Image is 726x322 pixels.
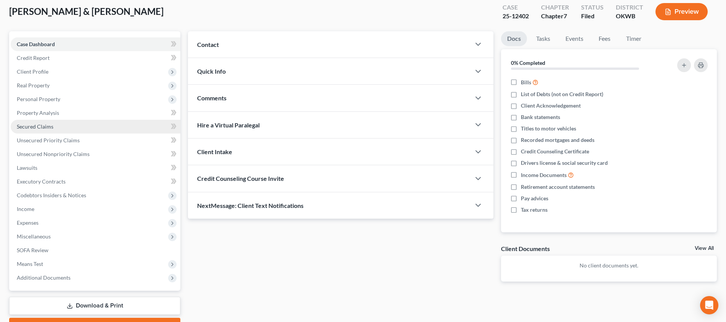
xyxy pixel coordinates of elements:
[17,151,90,157] span: Unsecured Nonpriority Claims
[17,109,59,116] span: Property Analysis
[17,274,71,281] span: Additional Documents
[17,137,80,143] span: Unsecured Priority Claims
[521,148,589,155] span: Credit Counseling Certificate
[593,31,617,46] a: Fees
[17,247,48,253] span: SOFA Review
[17,261,43,267] span: Means Test
[541,12,569,21] div: Chapter
[521,90,603,98] span: List of Debts (not on Credit Report)
[581,12,604,21] div: Filed
[695,246,714,251] a: View All
[17,206,34,212] span: Income
[17,219,39,226] span: Expenses
[541,3,569,12] div: Chapter
[521,159,608,167] span: Drivers license & social security card
[620,31,647,46] a: Timer
[501,245,550,253] div: Client Documents
[507,262,711,269] p: No client documents yet.
[11,175,180,188] a: Executory Contracts
[197,121,260,129] span: Hire a Virtual Paralegal
[11,120,180,134] a: Secured Claims
[530,31,556,46] a: Tasks
[511,60,545,66] strong: 0% Completed
[11,147,180,161] a: Unsecured Nonpriority Claims
[17,164,37,171] span: Lawsuits
[11,106,180,120] a: Property Analysis
[616,3,643,12] div: District
[17,192,86,198] span: Codebtors Insiders & Notices
[521,183,595,191] span: Retirement account statements
[197,41,219,48] span: Contact
[503,3,529,12] div: Case
[11,161,180,175] a: Lawsuits
[521,136,594,144] span: Recorded mortgages and deeds
[655,3,708,20] button: Preview
[501,31,527,46] a: Docs
[700,296,718,314] div: Open Intercom Messenger
[17,233,51,240] span: Miscellaneous
[197,148,232,155] span: Client Intake
[521,195,548,202] span: Pay advices
[17,68,48,75] span: Client Profile
[11,134,180,147] a: Unsecured Priority Claims
[503,12,529,21] div: 25-12402
[197,68,226,75] span: Quick Info
[581,3,604,12] div: Status
[11,51,180,65] a: Credit Report
[9,297,180,315] a: Download & Print
[11,243,180,257] a: SOFA Review
[17,178,66,185] span: Executory Contracts
[11,37,180,51] a: Case Dashboard
[17,123,53,130] span: Secured Claims
[559,31,589,46] a: Events
[521,79,531,86] span: Bills
[521,113,560,121] span: Bank statements
[17,96,60,102] span: Personal Property
[17,55,50,61] span: Credit Report
[197,94,226,101] span: Comments
[9,6,164,17] span: [PERSON_NAME] & [PERSON_NAME]
[521,206,548,214] span: Tax returns
[521,171,567,179] span: Income Documents
[616,12,643,21] div: OKWB
[17,41,55,47] span: Case Dashboard
[521,125,576,132] span: Titles to motor vehicles
[17,82,50,89] span: Real Property
[521,102,581,109] span: Client Acknowledgement
[564,12,567,19] span: 7
[197,175,284,182] span: Credit Counseling Course Invite
[197,202,304,209] span: NextMessage: Client Text Notifications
